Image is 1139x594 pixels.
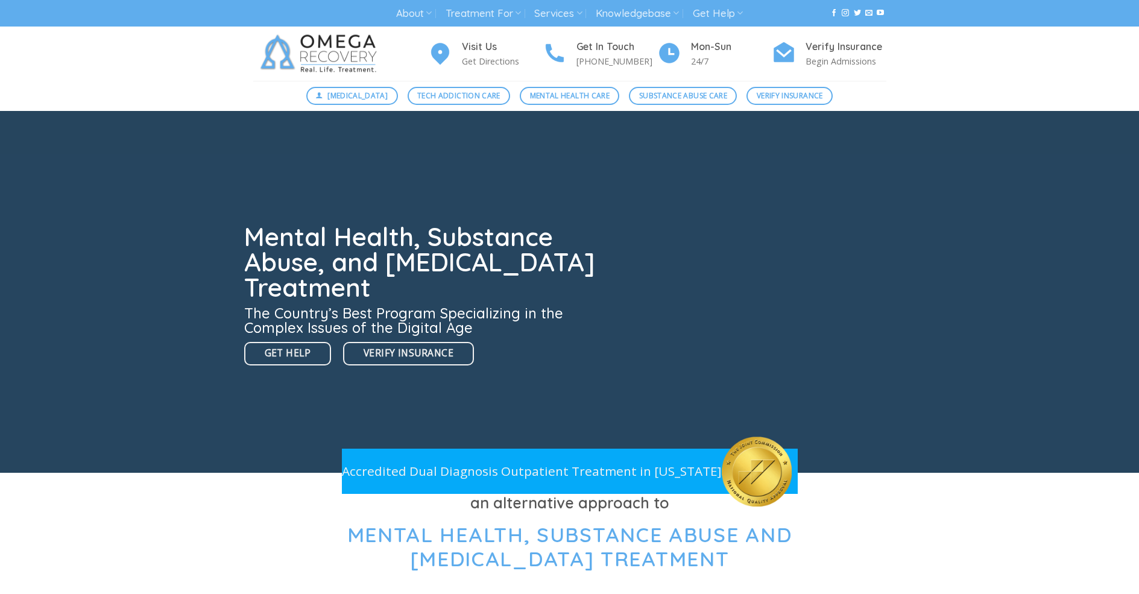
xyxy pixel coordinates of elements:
a: Treatment For [446,2,521,25]
p: Accredited Dual Diagnosis Outpatient Treatment in [US_STATE] [342,461,722,481]
a: Tech Addiction Care [408,87,511,105]
span: Mental Health Care [530,90,610,101]
a: Knowledgebase [596,2,679,25]
img: Omega Recovery [253,27,389,81]
a: Get Help [244,342,332,365]
span: [MEDICAL_DATA] [327,90,388,101]
span: Get Help [265,346,311,361]
a: Get In Touch [PHONE_NUMBER] [543,39,657,69]
a: Follow on YouTube [877,9,884,17]
span: Substance Abuse Care [639,90,727,101]
span: Mental Health, Substance Abuse and [MEDICAL_DATA] Treatment [347,522,792,572]
span: Tech Addiction Care [417,90,500,101]
h4: Get In Touch [576,39,657,55]
a: Verify Insurance Begin Admissions [772,39,886,69]
a: Follow on Twitter [854,9,861,17]
h1: Mental Health, Substance Abuse, and [MEDICAL_DATA] Treatment [244,224,602,300]
a: Verify Insurance [343,342,474,365]
a: About [396,2,432,25]
h4: Verify Insurance [806,39,886,55]
p: [PHONE_NUMBER] [576,54,657,68]
h4: Visit Us [462,39,543,55]
a: Send us an email [865,9,872,17]
a: Substance Abuse Care [629,87,737,105]
a: Get Help [693,2,743,25]
a: Follow on Instagram [842,9,849,17]
a: Mental Health Care [520,87,619,105]
h4: Mon-Sun [691,39,772,55]
span: Verify Insurance [364,346,453,361]
span: Verify Insurance [757,90,823,101]
p: 24/7 [691,54,772,68]
a: Services [534,2,582,25]
a: Verify Insurance [746,87,833,105]
p: Get Directions [462,54,543,68]
a: [MEDICAL_DATA] [306,87,398,105]
h3: an alternative approach to [253,491,886,515]
a: Visit Us Get Directions [428,39,543,69]
a: Follow on Facebook [830,9,838,17]
p: Begin Admissions [806,54,886,68]
h3: The Country’s Best Program Specializing in the Complex Issues of the Digital Age [244,306,602,335]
